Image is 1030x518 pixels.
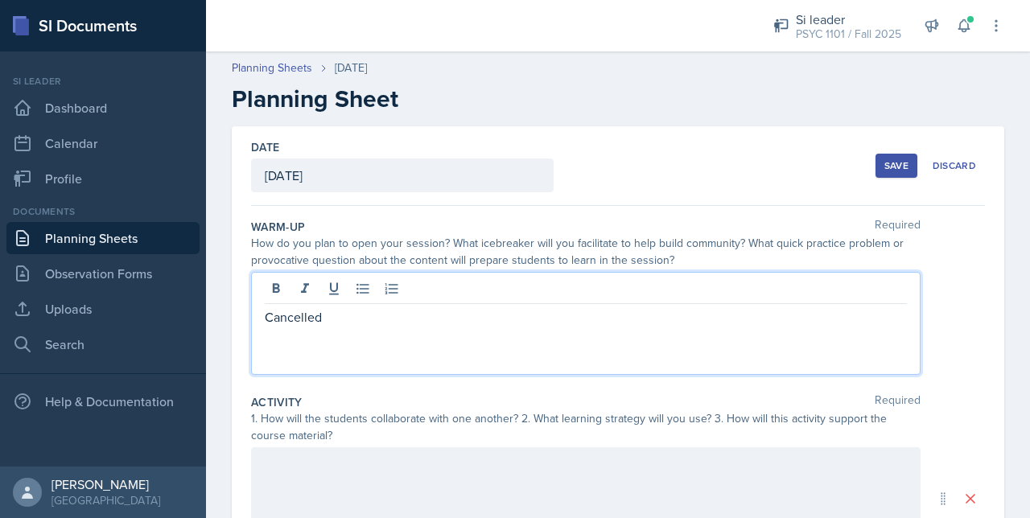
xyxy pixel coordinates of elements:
div: PSYC 1101 / Fall 2025 [796,26,901,43]
a: Calendar [6,127,200,159]
div: Si leader [6,74,200,88]
a: Uploads [6,293,200,325]
a: Planning Sheets [6,222,200,254]
div: Documents [6,204,200,219]
div: [DATE] [335,60,367,76]
span: Required [875,219,921,235]
div: Si leader [796,10,901,29]
div: [PERSON_NAME] [51,476,160,492]
button: Discard [924,154,985,178]
div: Save [884,159,908,172]
p: Cancelled [265,307,907,327]
div: 1. How will the students collaborate with one another? 2. What learning strategy will you use? 3.... [251,410,921,444]
div: Help & Documentation [6,385,200,417]
a: Observation Forms [6,257,200,290]
label: Warm-Up [251,219,305,235]
label: Date [251,139,279,155]
a: Planning Sheets [232,60,312,76]
span: Required [875,394,921,410]
a: Search [6,328,200,360]
div: Discard [933,159,976,172]
label: Activity [251,394,303,410]
div: How do you plan to open your session? What icebreaker will you facilitate to help build community... [251,235,921,269]
h2: Planning Sheet [232,84,1004,113]
button: Save [875,154,917,178]
a: Profile [6,162,200,195]
a: Dashboard [6,92,200,124]
div: [GEOGRAPHIC_DATA] [51,492,160,508]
